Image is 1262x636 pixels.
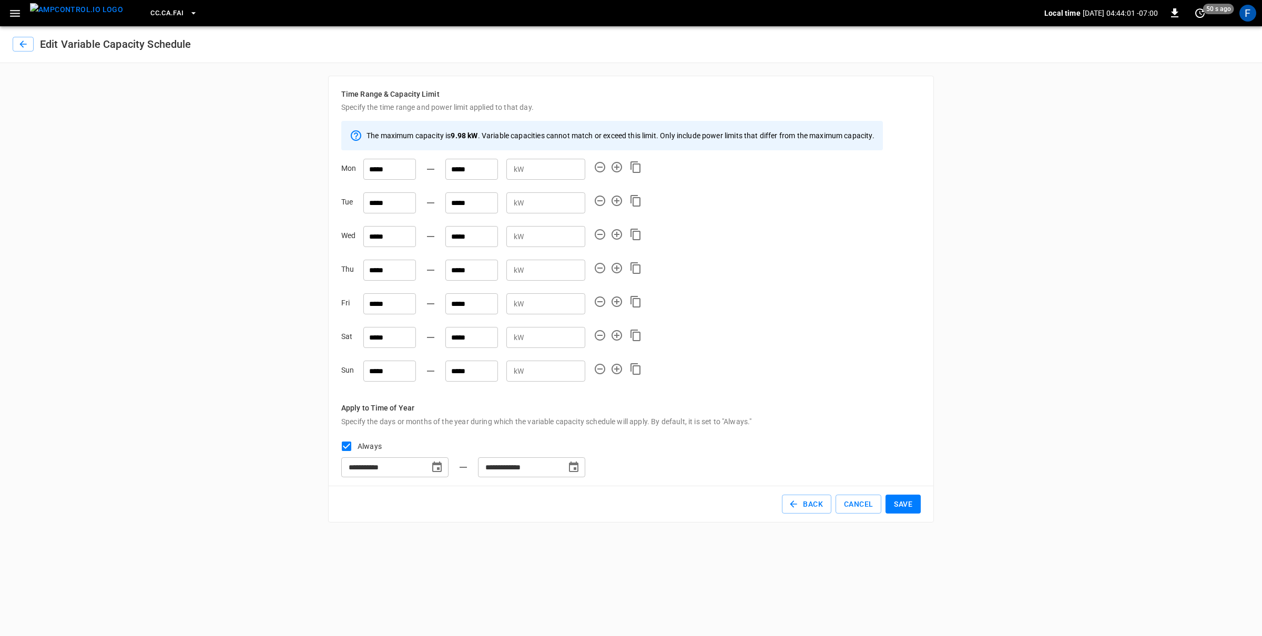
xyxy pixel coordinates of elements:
p: Local time [1044,8,1081,18]
button: Apply the exact same day configuration to all other days [629,262,642,274]
button: Back [782,495,831,514]
button: set refresh interval [1192,5,1208,22]
h6: Time Range & Capacity Limit [341,89,921,100]
button: Apply the exact same day configuration to all other days [629,295,642,308]
div: profile-icon [1239,5,1256,22]
span: 50 s ago [1203,4,1234,14]
div: Tue [341,197,363,218]
p: kW [514,265,524,276]
p: kW [514,164,524,175]
button: Cancel [836,495,881,514]
strong: 9.98 kW [451,131,477,140]
p: kW [514,231,524,242]
button: Apply the exact same day configuration to all other days [629,363,642,375]
p: kW [514,366,524,377]
p: kW [514,299,524,310]
p: Specify the days or months of the year during which the variable capacity schedule will apply. By... [341,416,921,427]
h6: Edit Variable Capacity Schedule [40,36,191,53]
img: ampcontrol.io logo [30,3,123,16]
button: CC.CA.FAI [146,3,201,24]
div: Sat [341,331,363,352]
button: Choose date, selected date is Dec 31, 2025 [563,457,584,478]
button: Apply the exact same day configuration to all other days [629,228,642,241]
div: Fri [341,298,363,319]
p: Specify the time range and power limit applied to that day. [341,102,921,112]
button: Apply the exact same day configuration to all other days [629,329,642,342]
h6: Apply to Time of Year [341,403,921,414]
button: Choose date, selected date is Jan 1, 2025 [426,457,447,478]
p: [DATE] 04:44:01 -07:00 [1083,8,1158,18]
button: Apply the exact same day configuration to all other days [629,161,642,173]
div: Mon [341,163,363,184]
button: Apply the exact same day configuration to all other days [629,194,642,207]
p: kW [514,198,524,209]
div: Wed [341,230,363,251]
div: Sun [341,365,363,386]
span: CC.CA.FAI [150,7,184,19]
button: Save [886,495,921,514]
div: Thu [341,264,363,285]
p: The maximum capacity is . Variable capacities cannot match or exceed this limit. Only include pow... [367,130,874,141]
p: kW [514,332,524,343]
p: Always [358,441,382,452]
